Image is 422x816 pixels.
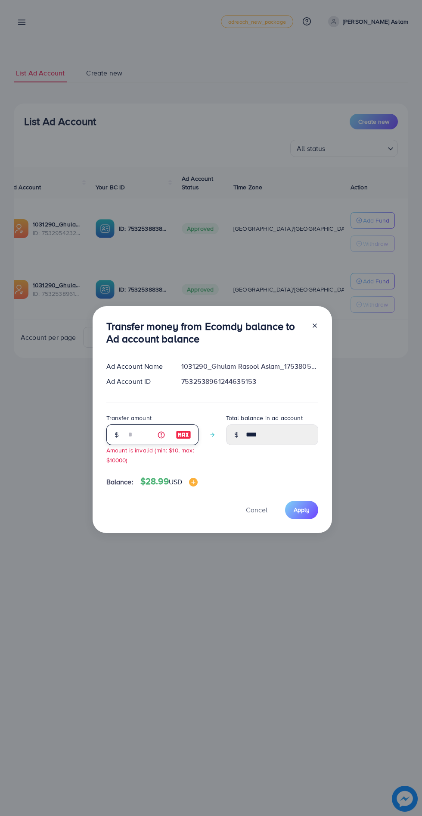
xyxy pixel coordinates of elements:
[189,478,198,486] img: image
[99,361,175,371] div: Ad Account Name
[106,414,152,422] label: Transfer amount
[246,505,267,515] span: Cancel
[285,501,318,519] button: Apply
[176,430,191,440] img: image
[99,377,175,386] div: Ad Account ID
[106,477,133,487] span: Balance:
[294,505,310,514] span: Apply
[174,377,325,386] div: 7532538961244635153
[174,361,325,371] div: 1031290_Ghulam Rasool Aslam_1753805901568
[226,414,303,422] label: Total balance in ad account
[169,477,182,486] span: USD
[140,476,198,487] h4: $28.99
[106,446,194,464] small: Amount is invalid (min: $10, max: $10000)
[106,320,304,345] h3: Transfer money from Ecomdy balance to Ad account balance
[235,501,278,519] button: Cancel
